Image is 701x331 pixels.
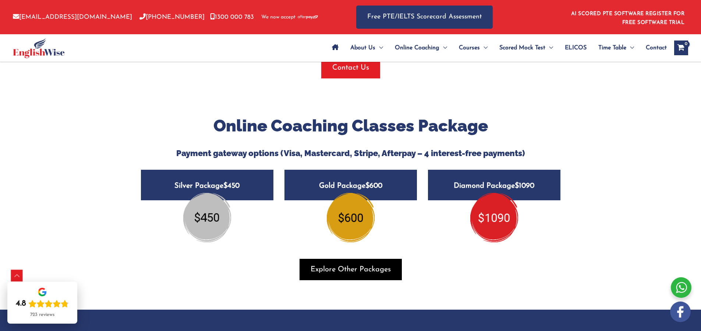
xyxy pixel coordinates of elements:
span: $450 [223,182,240,190]
span: Menu Toggle [545,35,553,61]
span: Menu Toggle [375,35,383,61]
a: Gold Package$600 [284,170,417,225]
span: Explore Other Packages [311,264,391,275]
nav: Site Navigation: Main Menu [326,35,667,61]
a: Silver Package$450 [141,170,273,225]
a: 1300 000 783 [210,14,254,20]
a: Free PTE/IELTS Scorecard Assessment [356,6,493,29]
div: 723 reviews [30,312,54,318]
span: $600 [365,182,382,190]
img: cropped-ew-logo [13,38,65,58]
span: Contact [646,35,667,61]
a: CoursesMenu Toggle [453,35,493,61]
h5: Gold Package [284,170,417,200]
aside: Header Widget 1 [567,5,688,29]
h5: Payment gateway options (Visa, Mastercard, Stripe, Afterpay – 4 interest-free payments) [135,148,566,158]
button: Explore Other Packages [300,259,402,280]
a: [EMAIL_ADDRESS][DOMAIN_NAME] [13,14,132,20]
a: Diamond Package$1090 [428,170,560,225]
div: 4.8 [16,299,26,309]
h2: Online Coaching Classes Package [135,115,566,137]
span: About Us [350,35,375,61]
img: Afterpay-Logo [298,15,318,19]
a: About UsMenu Toggle [344,35,389,61]
span: $1090 [515,182,534,190]
a: Scored Mock TestMenu Toggle [493,35,559,61]
img: gold.png [327,193,375,242]
a: Contact [640,35,667,61]
span: Time Table [598,35,626,61]
h5: Diamond Package [428,170,560,200]
span: Menu Toggle [480,35,488,61]
span: Online Coaching [395,35,439,61]
a: AI SCORED PTE SOFTWARE REGISTER FOR FREE SOFTWARE TRIAL [571,11,685,25]
img: silver-package2.png [183,193,231,242]
span: Menu Toggle [439,35,447,61]
span: ELICOS [565,35,587,61]
span: Contact Us [332,63,369,73]
span: Courses [459,35,480,61]
span: We now accept [261,14,295,21]
a: Time TableMenu Toggle [592,35,640,61]
img: diamond-pte-package.png [470,193,518,242]
span: Scored Mock Test [499,35,545,61]
span: Menu Toggle [626,35,634,61]
a: View Shopping Cart, empty [674,41,688,55]
img: white-facebook.png [670,302,691,322]
a: Online CoachingMenu Toggle [389,35,453,61]
button: Contact Us [321,57,380,78]
a: [PHONE_NUMBER] [139,14,205,20]
div: Rating: 4.8 out of 5 [16,299,69,309]
a: ELICOS [559,35,592,61]
h5: Silver Package [141,170,273,200]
